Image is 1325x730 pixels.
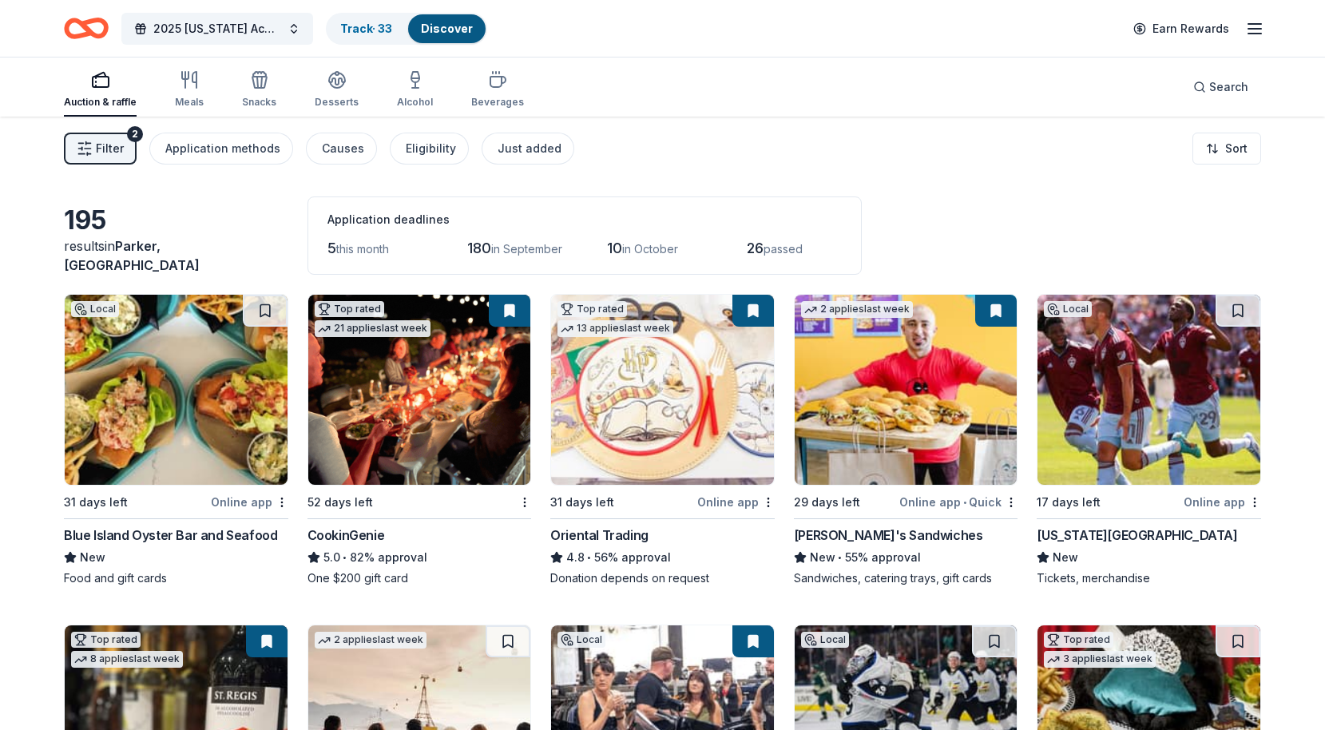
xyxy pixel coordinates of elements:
[794,548,1018,567] div: 55% approval
[64,10,109,47] a: Home
[308,295,531,485] img: Image for CookinGenie
[315,64,359,117] button: Desserts
[801,301,913,318] div: 2 applies last week
[794,493,860,512] div: 29 days left
[64,238,200,273] span: in
[322,139,364,158] div: Causes
[622,242,678,256] span: in October
[810,548,835,567] span: New
[1180,71,1261,103] button: Search
[149,133,293,165] button: Application methods
[1037,493,1101,512] div: 17 days left
[64,236,288,275] div: results
[1037,526,1237,545] div: [US_STATE][GEOGRAPHIC_DATA]
[64,64,137,117] button: Auction & raffle
[1044,632,1113,648] div: Top rated
[64,294,288,586] a: Image for Blue Island Oyster Bar and SeafoodLocal31 days leftOnline appBlue Island Oyster Bar and...
[65,295,288,485] img: Image for Blue Island Oyster Bar and Seafood
[747,240,764,256] span: 26
[165,139,280,158] div: Application methods
[64,133,137,165] button: Filter2
[1037,295,1260,485] img: Image for Colorado Rapids
[557,301,627,317] div: Top rated
[175,64,204,117] button: Meals
[491,242,562,256] span: in September
[315,96,359,109] div: Desserts
[697,492,775,512] div: Online app
[336,242,389,256] span: this month
[899,492,1018,512] div: Online app Quick
[307,294,532,586] a: Image for CookinGenieTop rated21 applieslast week52 days leftCookinGenie5.0•82% approvalOne $200 ...
[471,96,524,109] div: Beverages
[551,295,774,485] img: Image for Oriental Trading
[153,19,281,38] span: 2025 [US_STATE] Academy of [MEDICAL_DATA] Convention
[326,13,487,45] button: Track· 33Discover
[307,526,385,545] div: CookinGenie
[557,632,605,648] div: Local
[64,96,137,109] div: Auction & raffle
[315,301,384,317] div: Top rated
[80,548,105,567] span: New
[397,96,433,109] div: Alcohol
[64,526,277,545] div: Blue Island Oyster Bar and Seafood
[1124,14,1239,43] a: Earn Rewards
[550,570,775,586] div: Donation depends on request
[327,240,336,256] span: 5
[127,126,143,142] div: 2
[323,548,340,567] span: 5.0
[1225,139,1248,158] span: Sort
[1037,570,1261,586] div: Tickets, merchandise
[242,64,276,117] button: Snacks
[315,632,426,649] div: 2 applies last week
[566,548,585,567] span: 4.8
[498,139,561,158] div: Just added
[175,96,204,109] div: Meals
[406,139,456,158] div: Eligibility
[550,548,775,567] div: 56% approval
[71,301,119,317] div: Local
[801,632,849,648] div: Local
[467,240,491,256] span: 180
[307,493,373,512] div: 52 days left
[96,139,124,158] span: Filter
[1209,77,1248,97] span: Search
[838,551,842,564] span: •
[1037,294,1261,586] a: Image for Colorado RapidsLocal17 days leftOnline app[US_STATE][GEOGRAPHIC_DATA]NewTickets, mercha...
[64,238,200,273] span: Parker, [GEOGRAPHIC_DATA]
[421,22,473,35] a: Discover
[211,492,288,512] div: Online app
[64,493,128,512] div: 31 days left
[397,64,433,117] button: Alcohol
[471,64,524,117] button: Beverages
[794,570,1018,586] div: Sandwiches, catering trays, gift cards
[607,240,622,256] span: 10
[764,242,803,256] span: passed
[307,570,532,586] div: One $200 gift card
[795,295,1018,485] img: Image for Ike's Sandwiches
[327,210,842,229] div: Application deadlines
[1184,492,1261,512] div: Online app
[71,632,141,648] div: Top rated
[588,551,592,564] span: •
[71,651,183,668] div: 8 applies last week
[550,526,649,545] div: Oriental Trading
[121,13,313,45] button: 2025 [US_STATE] Academy of [MEDICAL_DATA] Convention
[550,294,775,586] a: Image for Oriental TradingTop rated13 applieslast week31 days leftOnline appOriental Trading4.8•5...
[307,548,532,567] div: 82% approval
[1053,548,1078,567] span: New
[315,320,430,337] div: 21 applies last week
[1044,301,1092,317] div: Local
[1044,651,1156,668] div: 3 applies last week
[963,496,966,509] span: •
[794,526,983,545] div: [PERSON_NAME]'s Sandwiches
[794,294,1018,586] a: Image for Ike's Sandwiches2 applieslast week29 days leftOnline app•Quick[PERSON_NAME]'s Sandwiche...
[343,551,347,564] span: •
[557,320,673,337] div: 13 applies last week
[242,96,276,109] div: Snacks
[390,133,469,165] button: Eligibility
[64,570,288,586] div: Food and gift cards
[64,204,288,236] div: 195
[306,133,377,165] button: Causes
[550,493,614,512] div: 31 days left
[482,133,574,165] button: Just added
